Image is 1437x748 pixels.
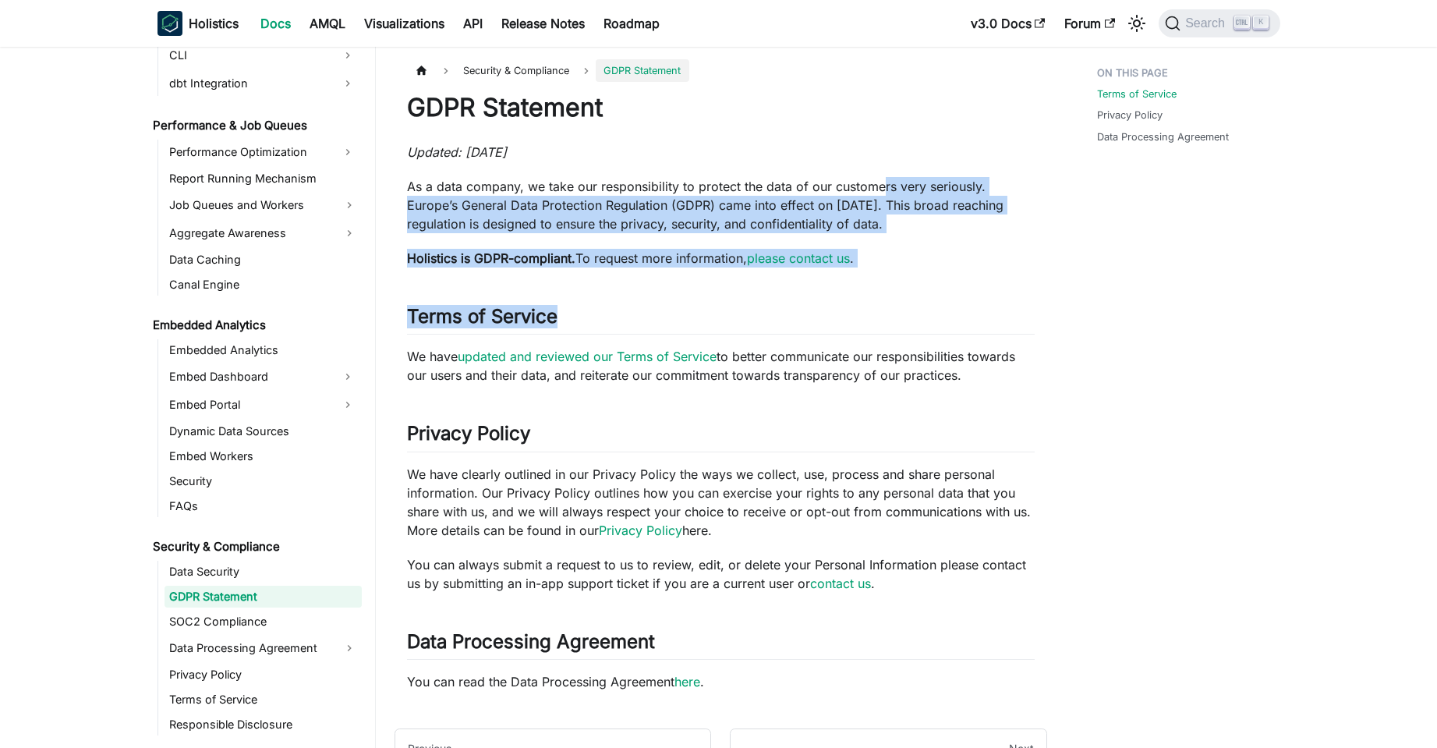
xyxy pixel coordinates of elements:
[148,115,362,136] a: Performance & Job Queues
[407,630,1035,660] h2: Data Processing Agreement
[334,392,362,417] button: Expand sidebar category 'Embed Portal'
[1097,87,1177,101] a: Terms of Service
[407,555,1035,593] p: You can always submit a request to us to review, edit, or delete your Personal Information please...
[1253,16,1269,30] kbd: K
[594,11,669,36] a: Roadmap
[165,445,362,467] a: Embed Workers
[158,11,239,36] a: HolisticsHolistics
[165,140,334,165] a: Performance Optimization
[148,536,362,558] a: Security & Compliance
[407,92,1035,123] h1: GDPR Statement
[165,561,362,583] a: Data Security
[747,250,850,266] a: please contact us
[454,11,492,36] a: API
[165,420,362,442] a: Dynamic Data Sources
[407,144,507,160] em: Updated: [DATE]
[334,43,362,68] button: Expand sidebar category 'CLI'
[355,11,454,36] a: Visualizations
[148,314,362,336] a: Embedded Analytics
[1124,11,1149,36] button: Switch between dark and light mode (currently light mode)
[1055,11,1124,36] a: Forum
[165,168,362,190] a: Report Running Mechanism
[165,689,362,711] a: Terms of Service
[961,11,1055,36] a: v3.0 Docs
[251,11,300,36] a: Docs
[674,674,700,690] a: here
[165,664,362,686] a: Privacy Policy
[165,470,362,492] a: Security
[334,140,362,165] button: Expand sidebar category 'Performance Optimization'
[165,392,334,417] a: Embed Portal
[1159,9,1279,37] button: Search (Ctrl+K)
[492,11,594,36] a: Release Notes
[165,495,362,517] a: FAQs
[165,274,362,296] a: Canal Engine
[407,305,1035,335] h2: Terms of Service
[165,339,362,361] a: Embedded Analytics
[407,59,437,82] a: Home page
[810,576,871,591] a: contact us
[407,422,1035,452] h2: Privacy Policy
[165,249,362,271] a: Data Caching
[189,14,239,33] b: Holistics
[142,47,376,748] nav: Docs sidebar
[599,523,682,538] a: Privacy Policy
[407,465,1035,540] p: We have clearly outlined in our Privacy Policy the ways we collect, use, process and share person...
[1097,108,1163,122] a: Privacy Policy
[165,611,362,633] a: SOC2 Compliance
[458,349,717,364] a: updated and reviewed our Terms of Service
[165,586,362,608] a: GDPR Statement
[455,59,577,82] span: Security & Compliance
[407,177,1035,233] p: As a data company, we take our responsibility to protect the data of our customers very seriously...
[165,221,362,246] a: Aggregate Awareness
[407,249,1035,268] p: To request more information, .
[407,672,1035,691] p: You can read the Data Processing Agreement .
[1180,16,1234,30] span: Search
[165,71,334,96] a: dbt Integration
[165,636,362,661] a: Data Processing Agreement
[334,364,362,389] button: Expand sidebar category 'Embed Dashboard'
[407,59,1035,82] nav: Breadcrumbs
[300,11,355,36] a: AMQL
[1097,129,1229,144] a: Data Processing Agreement
[158,11,182,36] img: Holistics
[407,250,575,266] strong: Holistics is GDPR-compliant.
[165,43,334,68] a: CLI
[334,71,362,96] button: Expand sidebar category 'dbt Integration'
[165,714,362,736] a: Responsible Disclosure
[596,59,688,82] span: GDPR Statement
[407,347,1035,385] p: We have to better communicate our responsibilities towards our users and their data, and reiterat...
[165,193,362,218] a: Job Queues and Workers
[165,364,334,389] a: Embed Dashboard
